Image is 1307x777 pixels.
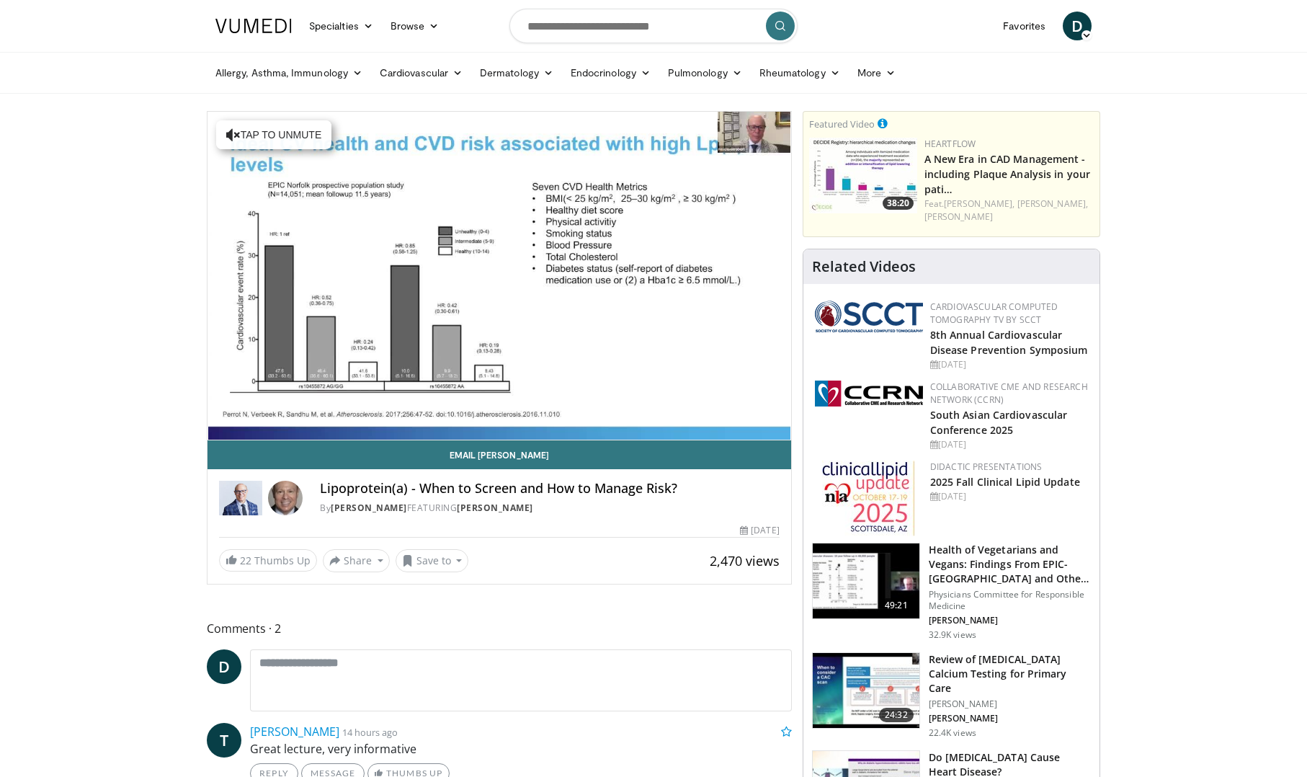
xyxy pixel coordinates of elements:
a: Allergy, Asthma, Immunology [207,58,371,87]
img: 51a70120-4f25-49cc-93a4-67582377e75f.png.150x105_q85_autocrop_double_scale_upscale_version-0.2.png [815,301,923,332]
a: Pulmonology [659,58,751,87]
a: Rheumatology [751,58,849,87]
a: Collaborative CME and Research Network (CCRN) [930,381,1088,406]
a: D [1063,12,1092,40]
h4: Lipoprotein(a) - When to Screen and How to Manage Risk? [320,481,780,497]
div: By FEATURING [320,502,780,515]
div: [DATE] [930,438,1088,451]
span: 22 [240,554,251,567]
h3: Review of [MEDICAL_DATA] Calcium Testing for Primary Care [929,652,1091,696]
a: Specialties [300,12,382,40]
a: South Asian Cardiovascular Conference 2025 [930,408,1068,437]
div: [DATE] [930,358,1088,371]
a: [PERSON_NAME] [924,210,993,223]
a: Cardiovascular Computed Tomography TV by SCCT [930,301,1058,326]
img: Dr. Robert S. Rosenson [219,481,262,515]
span: 2,470 views [710,552,780,569]
a: [PERSON_NAME] [457,502,533,514]
small: Featured Video [809,117,875,130]
img: d65bce67-f81a-47c5-b47d-7b8806b59ca8.jpg.150x105_q85_autocrop_double_scale_upscale_version-0.2.jpg [822,461,915,536]
a: 2025 Fall Clinical Lipid Update [930,475,1080,489]
a: 8th Annual Cardiovascular Disease Prevention Symposium [930,328,1088,357]
a: [PERSON_NAME] [250,724,339,740]
a: Endocrinology [562,58,659,87]
span: 38:20 [883,197,914,210]
a: [PERSON_NAME] [331,502,407,514]
button: Save to [396,549,469,572]
img: 738d0e2d-290f-4d89-8861-908fb8b721dc.150x105_q85_crop-smart_upscale.jpg [809,138,917,213]
img: f4af32e0-a3f3-4dd9-8ed6-e543ca885e6d.150x105_q85_crop-smart_upscale.jpg [813,653,919,728]
p: [PERSON_NAME] [929,615,1091,626]
a: Heartflow [924,138,976,150]
a: Dermatology [471,58,562,87]
h4: Related Videos [812,258,916,275]
p: Great lecture, very informative [250,740,792,758]
span: 24:32 [879,708,914,722]
a: [PERSON_NAME], [1017,197,1088,210]
a: T [207,723,241,758]
p: 32.9K views [929,629,976,641]
p: [PERSON_NAME] [929,713,1091,724]
div: [DATE] [930,490,1088,503]
div: [DATE] [740,524,779,537]
button: Share [323,549,390,572]
h3: Health of Vegetarians and Vegans: Findings From EPIC-[GEOGRAPHIC_DATA] and Othe… [929,543,1091,586]
img: a04ee3ba-8487-4636-b0fb-5e8d268f3737.png.150x105_q85_autocrop_double_scale_upscale_version-0.2.png [815,381,923,407]
a: A New Era in CAD Management - including Plaque Analysis in your pati… [924,152,1090,196]
a: 24:32 Review of [MEDICAL_DATA] Calcium Testing for Primary Care [PERSON_NAME] [PERSON_NAME] 22.4K... [812,652,1091,739]
a: Cardiovascular [371,58,471,87]
div: Didactic Presentations [930,461,1088,474]
p: [PERSON_NAME] [929,698,1091,710]
img: 606f2b51-b844-428b-aa21-8c0c72d5a896.150x105_q85_crop-smart_upscale.jpg [813,543,919,618]
p: Physicians Committee for Responsible Medicine [929,589,1091,612]
a: D [207,649,241,684]
a: Browse [382,12,448,40]
a: More [849,58,904,87]
a: 22 Thumbs Up [219,549,317,572]
img: Avatar [268,481,303,515]
span: Comments 2 [207,619,792,638]
span: 49:21 [879,598,914,613]
input: Search topics, interventions [509,9,798,43]
button: Tap to unmute [216,120,331,149]
p: 22.4K views [929,727,976,739]
a: Email [PERSON_NAME] [208,440,791,469]
a: 49:21 Health of Vegetarians and Vegans: Findings From EPIC-[GEOGRAPHIC_DATA] and Othe… Physicians... [812,543,1091,641]
div: Feat. [924,197,1094,223]
small: 14 hours ago [342,726,398,739]
video-js: Video Player [208,112,791,440]
a: Favorites [994,12,1054,40]
a: 38:20 [809,138,917,213]
a: [PERSON_NAME], [944,197,1014,210]
img: VuMedi Logo [215,19,292,33]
